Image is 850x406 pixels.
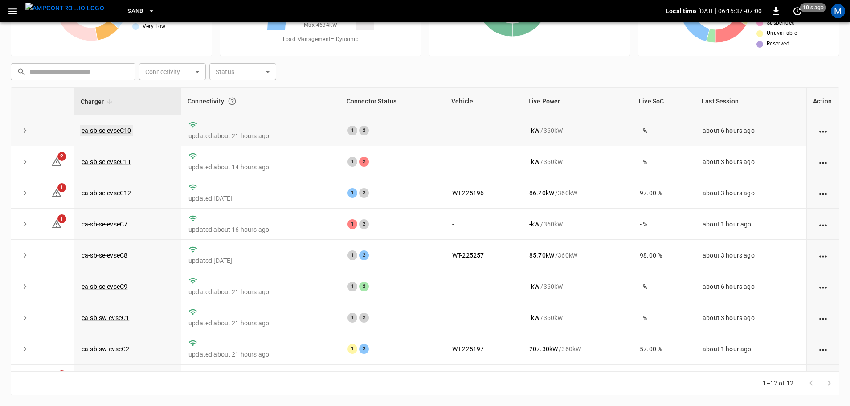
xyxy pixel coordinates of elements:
[25,3,104,14] img: ampcontrol.io logo
[666,7,696,16] p: Local time
[18,186,32,200] button: expand row
[82,221,127,228] a: ca-sb-se-evseC7
[817,344,829,353] div: action cell options
[347,282,357,291] div: 1
[347,250,357,260] div: 1
[633,115,695,146] td: - %
[188,319,333,328] p: updated about 21 hours ago
[633,177,695,209] td: 97.00 %
[633,146,695,177] td: - %
[695,333,806,365] td: about 1 hour ago
[529,313,539,322] p: - kW
[633,209,695,240] td: - %
[57,152,66,161] span: 2
[806,88,839,115] th: Action
[817,220,829,229] div: action cell options
[57,214,66,223] span: 1
[529,344,558,353] p: 207.30 kW
[18,342,32,356] button: expand row
[633,88,695,115] th: Live SoC
[82,158,131,165] a: ca-sb-se-evseC11
[188,163,333,172] p: updated about 14 hours ago
[224,93,240,109] button: Connection between the charger and our software.
[347,126,357,135] div: 1
[359,219,369,229] div: 2
[529,189,554,197] p: 86.20 kW
[347,219,357,229] div: 1
[283,35,359,44] span: Load Management = Dynamic
[359,250,369,260] div: 2
[529,220,539,229] p: - kW
[51,157,62,164] a: 2
[529,126,539,135] p: - kW
[18,311,32,324] button: expand row
[529,251,625,260] div: / 360 kW
[695,209,806,240] td: about 1 hour ago
[445,271,522,302] td: -
[452,345,484,353] a: WT-225197
[767,19,795,28] span: Suspended
[81,96,115,107] span: Charger
[767,40,789,49] span: Reserved
[188,287,333,296] p: updated about 21 hours ago
[188,93,334,109] div: Connectivity
[188,225,333,234] p: updated about 16 hours ago
[359,313,369,323] div: 2
[445,115,522,146] td: -
[633,271,695,302] td: - %
[127,6,143,16] span: SanB
[633,240,695,271] td: 98.00 %
[445,209,522,240] td: -
[695,302,806,333] td: about 3 hours ago
[188,131,333,140] p: updated about 21 hours ago
[445,88,522,115] th: Vehicle
[522,88,633,115] th: Live Power
[695,240,806,271] td: about 3 hours ago
[188,194,333,203] p: updated [DATE]
[695,365,806,396] td: about 1 hour ago
[529,344,625,353] div: / 360 kW
[633,333,695,365] td: 57.00 %
[359,344,369,354] div: 2
[82,283,127,290] a: ca-sb-se-evseC9
[445,302,522,333] td: -
[445,146,522,177] td: -
[817,189,829,197] div: action cell options
[347,157,357,167] div: 1
[529,157,539,166] p: - kW
[18,217,32,231] button: expand row
[529,282,539,291] p: - kW
[831,4,845,18] div: profile-icon
[817,282,829,291] div: action cell options
[347,188,357,198] div: 1
[143,22,166,31] span: Very Low
[359,126,369,135] div: 2
[529,157,625,166] div: / 360 kW
[304,21,337,30] span: Max. 4634 kW
[767,29,797,38] span: Unavailable
[529,251,554,260] p: 85.70 kW
[817,313,829,322] div: action cell options
[817,157,829,166] div: action cell options
[695,115,806,146] td: about 6 hours ago
[633,302,695,333] td: - %
[529,220,625,229] div: / 360 kW
[82,252,127,259] a: ca-sb-se-evseC8
[18,155,32,168] button: expand row
[452,252,484,259] a: WT-225257
[188,350,333,359] p: updated about 21 hours ago
[817,251,829,260] div: action cell options
[790,4,805,18] button: set refresh interval
[359,157,369,167] div: 2
[529,282,625,291] div: / 360 kW
[800,3,826,12] span: 10 s ago
[695,146,806,177] td: about 3 hours ago
[18,249,32,262] button: expand row
[698,7,762,16] p: [DATE] 06:16:37 -07:00
[82,314,129,321] a: ca-sb-sw-evseC1
[763,379,794,388] p: 1–12 of 12
[82,345,129,353] a: ca-sb-sw-evseC2
[340,88,445,115] th: Connector Status
[124,3,159,20] button: SanB
[57,183,66,192] span: 1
